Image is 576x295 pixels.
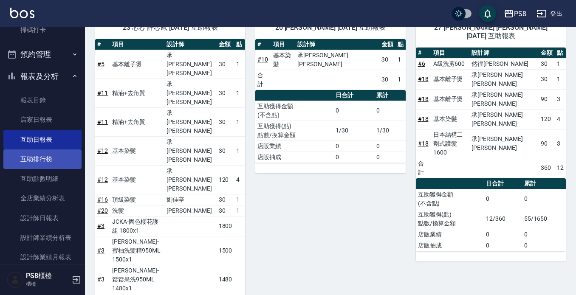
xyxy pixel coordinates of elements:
img: Person [7,271,24,288]
td: 1 [234,79,245,107]
th: 項目 [110,39,164,50]
a: 設計師日報表 [3,208,82,228]
th: 金額 [539,48,555,59]
td: 1 [555,69,566,89]
td: 0 [484,189,522,209]
td: 0 [374,140,406,152]
th: 日合計 [333,90,374,101]
button: save [479,5,496,22]
img: Logo [10,8,34,18]
td: 承[PERSON_NAME][PERSON_NAME] [164,165,216,194]
td: 店販業績 [255,140,333,152]
a: #11 [97,90,108,96]
td: 1 [395,70,406,90]
td: 基本離子燙 [431,69,469,89]
td: 0 [484,229,522,240]
td: 12 [555,158,566,178]
td: 55/1650 [522,209,566,229]
td: 基本染髮 [110,165,164,194]
td: 1 [234,205,245,216]
td: 1 [234,50,245,79]
td: 1 [395,50,406,70]
td: [PERSON_NAME] [164,205,216,216]
td: 0 [522,189,566,209]
td: 合計 [416,158,431,178]
td: 承[PERSON_NAME][PERSON_NAME] [469,69,539,89]
td: 1 [234,107,245,136]
td: 互助獲得(點) 點數/換算金額 [255,121,333,140]
th: 日合計 [484,178,522,189]
a: #12 [97,147,108,154]
td: 30 [379,70,395,90]
td: 基本離子燙 [431,89,469,109]
td: 合計 [255,70,271,90]
th: 項目 [271,39,295,50]
a: #11 [97,118,108,125]
th: 累計 [374,90,406,101]
td: 承[PERSON_NAME][PERSON_NAME] [469,129,539,158]
th: 點 [395,39,406,50]
a: #20 [97,207,108,214]
table: a dense table [255,90,405,163]
td: 基本染髮 [110,136,164,165]
span: 27 [PERSON_NAME] [PERSON_NAME][DATE] 互助報表 [426,23,556,40]
td: 0 [333,140,374,152]
td: 基本染髮 [431,109,469,129]
td: 承[PERSON_NAME][PERSON_NAME] [164,136,216,165]
td: 0 [374,152,406,163]
td: 0 [522,240,566,251]
td: 日本結構二劑式護髮1600 [431,129,469,158]
button: 報表及分析 [3,65,82,87]
a: 店家日報表 [3,110,82,129]
td: 基本離子燙 [110,50,164,79]
a: #18 [418,96,429,102]
button: PS8 [500,5,530,22]
td: 4 [234,165,245,194]
td: 1480 [217,265,234,294]
td: JCKA-固色櫻花護組 1800x1 [110,216,164,236]
td: 承[PERSON_NAME][PERSON_NAME] [469,89,539,109]
td: 30 [539,69,555,89]
th: 設計師 [295,39,379,50]
p: 櫃檯 [26,280,69,288]
th: 金額 [217,39,234,50]
a: #3 [97,276,104,283]
div: PS8 [514,8,526,19]
a: #3 [97,222,104,229]
table: a dense table [416,48,566,178]
td: 0 [484,240,522,251]
td: 30 [217,136,234,165]
td: 店販抽成 [416,240,484,251]
a: 設計師業績月報表 [3,247,82,267]
a: 全店業績分析表 [3,188,82,208]
th: 設計師 [469,48,539,59]
a: #6 [418,60,425,67]
th: # [416,48,431,59]
a: #12 [97,176,108,183]
td: 0 [522,229,566,240]
td: 承[PERSON_NAME][PERSON_NAME] [164,107,216,136]
td: 30 [217,107,234,136]
th: 累計 [522,178,566,189]
th: 金額 [379,39,395,50]
td: 承[PERSON_NAME][PERSON_NAME] [164,50,216,79]
td: 0 [374,101,406,121]
button: 登出 [533,6,566,22]
h5: PS8櫃檯 [26,272,69,280]
a: 設計師業績分析表 [3,228,82,247]
td: 互助獲得(點) 點數/換算金額 [416,209,484,229]
a: #18 [418,76,429,82]
td: 精油+去角質 [110,79,164,107]
td: 0 [333,152,374,163]
span: 23 芯芯 許芯鳳 [DATE] 互助報表 [105,23,235,32]
span: 26 [PERSON_NAME] [DATE] 互助報表 [265,23,395,32]
td: 店販業績 [416,229,484,240]
td: 30 [217,79,234,107]
td: 120 [539,109,555,129]
td: 1 [555,58,566,69]
td: [PERSON_NAME]-蜜柚洗髮精950ML 1500x1 [110,236,164,265]
td: 1/30 [374,121,406,140]
td: 1 [234,194,245,205]
td: 然徨[PERSON_NAME] [469,58,539,69]
a: #10 [257,56,268,63]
